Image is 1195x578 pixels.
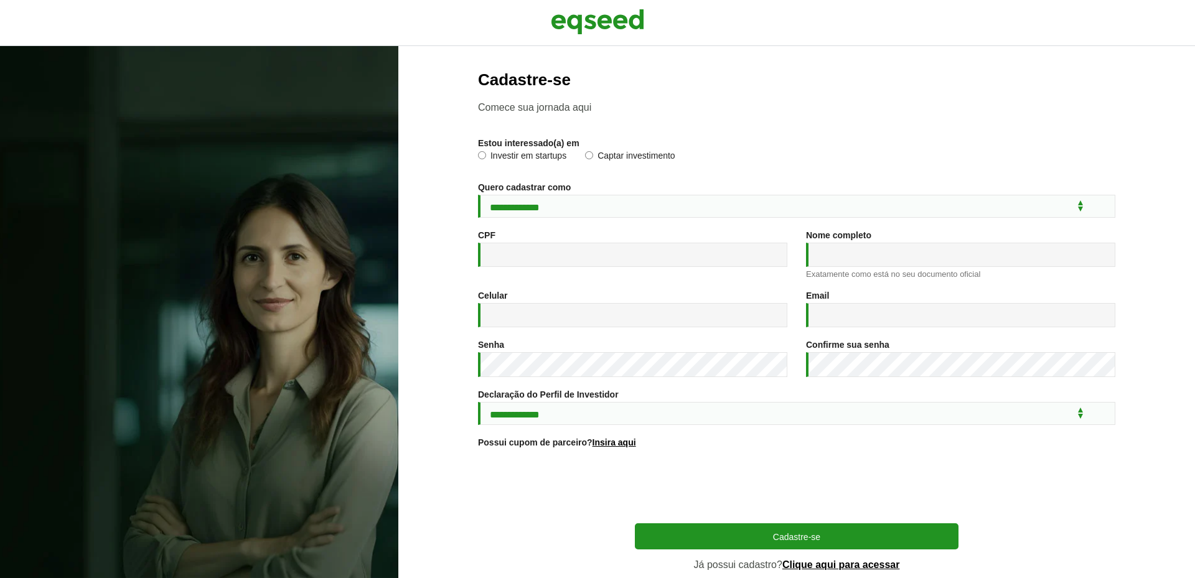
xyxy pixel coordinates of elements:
iframe: reCAPTCHA [702,462,891,511]
label: Quero cadastrar como [478,183,571,192]
a: Insira aqui [593,438,636,447]
h2: Cadastre-se [478,71,1115,89]
p: Comece sua jornada aqui [478,101,1115,113]
img: EqSeed Logo [551,6,644,37]
input: Captar investimento [585,151,593,159]
label: Email [806,291,829,300]
label: Nome completo [806,231,871,240]
label: Investir em startups [478,151,566,164]
label: Possui cupom de parceiro? [478,438,636,447]
input: Investir em startups [478,151,486,159]
button: Cadastre-se [635,523,958,549]
p: Já possui cadastro? [635,559,958,571]
label: Captar investimento [585,151,675,164]
a: Clique aqui para acessar [782,560,900,570]
label: CPF [478,231,495,240]
label: Declaração do Perfil de Investidor [478,390,619,399]
label: Estou interessado(a) em [478,139,579,147]
label: Confirme sua senha [806,340,889,349]
div: Exatamente como está no seu documento oficial [806,270,1115,278]
label: Celular [478,291,507,300]
label: Senha [478,340,504,349]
